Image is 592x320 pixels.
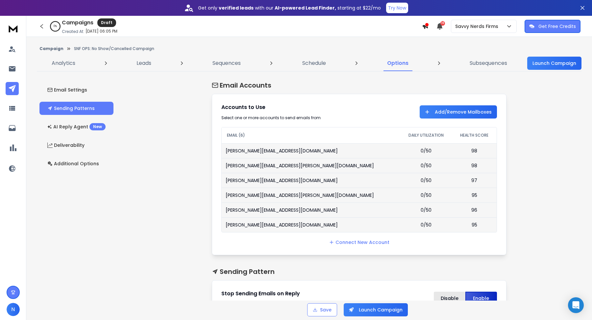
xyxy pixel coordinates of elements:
[307,303,337,316] button: Save
[222,127,400,143] th: EMAIL (6)
[133,55,155,71] a: Leads
[54,24,57,28] p: 0 %
[219,5,254,11] strong: verified leads
[7,22,20,35] img: logo
[198,5,381,11] p: Get only with our starting at $22/mo
[39,46,63,51] button: Campaign
[62,29,84,34] p: Created At:
[212,59,241,67] p: Sequences
[452,143,497,158] td: 98
[329,239,389,246] a: Connect New Account
[387,59,408,67] p: Options
[7,303,20,316] button: N
[527,57,581,70] button: Launch Campaign
[440,21,445,26] span: 10
[226,162,374,169] p: [PERSON_NAME][EMAIL_ADDRESS][PERSON_NAME][DOMAIN_NAME]
[383,55,412,71] a: Options
[434,292,465,305] button: Disable
[97,18,116,27] div: Draft
[400,202,452,217] td: 0/50
[452,188,497,202] td: 95
[452,217,497,232] td: 95
[62,19,93,27] h1: Campaigns
[221,115,353,120] div: Select one or more accounts to send emails from
[47,87,87,93] p: Email Settings
[86,29,117,34] p: [DATE] 06:05 PM
[452,173,497,188] td: 97
[470,59,507,67] p: Subsequences
[226,147,338,154] p: [PERSON_NAME][EMAIL_ADDRESS][DOMAIN_NAME]
[386,3,408,13] button: Try Now
[47,123,106,130] p: AI Reply Agent
[525,20,580,33] button: Get Free Credits
[388,5,406,11] p: Try Now
[400,158,452,173] td: 0/50
[89,123,106,130] div: New
[400,188,452,202] td: 0/50
[568,297,584,313] div: Open Intercom Messenger
[39,102,113,115] button: Sending Patterns
[226,177,338,184] p: [PERSON_NAME][EMAIL_ADDRESS][DOMAIN_NAME]
[538,23,576,30] p: Get Free Credits
[400,173,452,188] td: 0/50
[226,207,338,213] p: [PERSON_NAME][EMAIL_ADDRESS][DOMAIN_NAME]
[47,142,85,148] p: Deliverability
[400,143,452,158] td: 0/50
[212,81,506,90] h1: Email Accounts
[209,55,245,71] a: Sequences
[452,202,497,217] td: 96
[302,59,326,67] p: Schedule
[400,217,452,232] td: 0/50
[420,105,497,119] button: Add/Remove Mailboxes
[39,120,113,133] button: AI Reply AgentNew
[47,160,99,167] p: Additional Options
[212,267,506,276] h1: Sending Pattern
[275,5,336,11] strong: AI-powered Lead Finder,
[221,103,353,111] h1: Accounts to Use
[344,303,408,316] button: Launch Campaign
[452,127,497,143] th: HEALTH SCORE
[452,158,497,173] td: 98
[47,105,95,112] p: Sending Patterns
[48,55,79,71] a: Analytics
[52,59,75,67] p: Analytics
[465,292,497,305] button: Enable
[136,59,151,67] p: Leads
[39,83,113,96] button: Email Settings
[226,222,338,228] p: [PERSON_NAME][EMAIL_ADDRESS][DOMAIN_NAME]
[466,55,511,71] a: Subsequences
[226,192,374,199] p: [PERSON_NAME][EMAIL_ADDRESS][PERSON_NAME][DOMAIN_NAME]
[39,157,113,170] button: Additional Options
[455,23,501,30] p: Savvy Nerds Firms
[221,290,353,298] h1: Stop Sending Emails on Reply
[39,139,113,152] button: Deliverability
[74,46,154,51] p: SNF OPS: No Show/Cancelled Campaign
[298,55,330,71] a: Schedule
[400,127,452,143] th: DAILY UTILIZATION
